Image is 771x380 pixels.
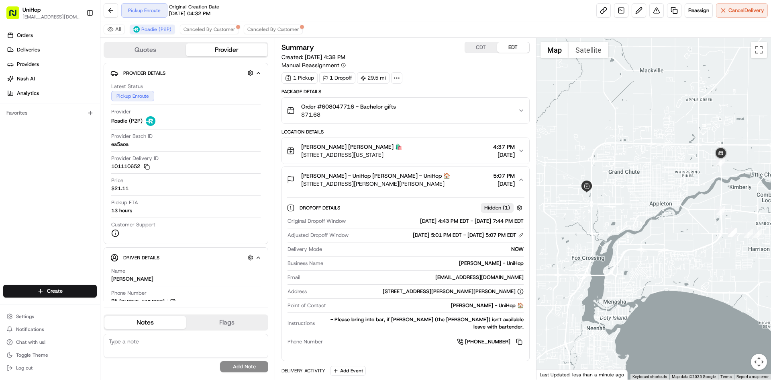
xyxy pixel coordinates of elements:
button: Map camera controls [751,354,767,370]
input: Clear [21,52,133,60]
span: $71.68 [301,111,396,119]
button: Flags [186,316,267,329]
span: Delivery Mode [288,246,322,253]
span: Roadie (P2P) [111,117,143,125]
a: Terms [720,374,732,379]
div: [STREET_ADDRESS][PERSON_NAME][PERSON_NAME] [383,288,524,295]
span: Email [288,274,300,281]
div: Start new chat [27,77,132,85]
span: Order #608047716 - Bachelor gifts [301,103,396,111]
div: Last Updated: less than a minute ago [536,370,628,380]
span: [DATE] [493,180,515,188]
span: Chat with us! [16,339,45,345]
span: Cancel Delivery [728,7,764,14]
div: 1 [753,229,762,238]
span: Price [111,177,123,184]
span: [PERSON_NAME] - UniHop [PERSON_NAME] - UniHop 🏠 [301,172,450,180]
button: Roadie (P2P) [130,25,175,34]
span: Address [288,288,307,295]
span: Providers [17,61,39,68]
button: Notifications [3,324,97,335]
div: Delivery Activity [281,368,325,374]
button: Settings [3,311,97,322]
button: UniHop[EMAIL_ADDRESS][DOMAIN_NAME] [3,3,83,23]
span: Provider [111,108,131,115]
div: [EMAIL_ADDRESS][DOMAIN_NAME] [304,274,523,281]
a: [PHONE_NUMBER] [457,337,524,346]
span: Create [47,288,63,295]
span: $21.11 [111,185,128,192]
a: Report a map error [736,374,769,379]
button: Log out [3,362,97,374]
span: 5:07 PM [493,172,515,180]
button: EDT [497,42,529,53]
button: CDT [465,42,497,53]
button: Add Event [330,366,366,376]
button: [EMAIL_ADDRESS][DOMAIN_NAME] [22,14,80,20]
div: 4 [728,228,736,237]
span: Instructions [288,320,315,327]
button: Notes [104,316,186,329]
span: Customer Support [111,221,155,228]
a: Powered byPylon [57,136,97,142]
span: Dropoff Details [300,205,342,211]
button: Provider [186,43,267,56]
span: Adjusted Dropoff Window [288,232,349,239]
span: ea5aoa [111,141,128,148]
img: 1736555255976-a54dd68f-1ca7-489b-9aae-adbdc363a1c4 [8,77,22,91]
div: [DATE] 4:43 PM EDT - [DATE] 7:44 PM EDT [349,218,523,225]
img: Google [538,369,565,380]
button: Create [3,285,97,298]
div: 📗 [8,117,14,124]
span: [DATE] 4:38 PM [305,53,345,61]
span: [PHONE_NUMBER] [119,298,165,306]
div: Package Details [281,88,529,95]
p: Welcome 👋 [8,32,146,45]
span: Driver Details [123,255,159,261]
span: [PERSON_NAME] [PERSON_NAME] 🛍️ [301,143,402,151]
a: Providers [3,58,100,71]
div: 6 [716,206,725,215]
div: [PERSON_NAME] - UniHop 🏠 [329,302,523,309]
button: Order #608047716 - Bachelor gifts$71.68 [282,98,529,123]
button: Toggle fullscreen view [751,42,767,58]
div: 1 Dropoff [319,72,355,84]
button: Chat with us! [3,337,97,348]
div: 💻 [68,117,74,124]
span: Log out [16,365,33,371]
a: 💻API Documentation [65,113,132,128]
div: [PERSON_NAME] - UniHop [PERSON_NAME] - UniHop 🏠[STREET_ADDRESS][PERSON_NAME][PERSON_NAME]5:07 PM[... [282,193,529,361]
span: Roadie (P2P) [141,26,171,33]
button: Quotes [104,43,186,56]
a: Orders [3,29,100,42]
span: API Documentation [76,117,129,125]
button: Keyboard shortcuts [632,374,667,380]
span: [DATE] [493,151,515,159]
span: [PHONE_NUMBER] [465,338,510,345]
button: Canceled By Customer [244,25,303,34]
span: Original Creation Date [169,4,219,10]
div: [DATE] 5:01 PM EDT - [DATE] 5:07 PM EDT [413,232,524,239]
span: [DATE] 04:32 PM [169,10,210,17]
span: Toggle Theme [16,352,48,358]
span: Pylon [80,136,97,142]
span: Pickup ETA [111,199,138,206]
img: roadie-logo-v2.jpg [146,116,155,126]
span: [STREET_ADDRESS][PERSON_NAME][PERSON_NAME] [301,180,450,188]
span: Hidden ( 1 ) [484,204,510,212]
button: Toggle Theme [3,349,97,361]
button: CancelDelivery [716,3,768,18]
span: Canceled By Customer [247,26,299,33]
button: Canceled By Customer [180,25,239,34]
span: Provider Details [123,70,165,76]
a: [PHONE_NUMBER] [111,298,178,306]
span: Latest Status [111,83,143,90]
a: 📗Knowledge Base [5,113,65,128]
span: Deliveries [17,46,40,53]
img: Nash [8,8,24,24]
button: Start new chat [137,79,146,89]
span: Orders [17,32,33,39]
button: All [104,25,125,34]
h3: Summary [281,44,314,51]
